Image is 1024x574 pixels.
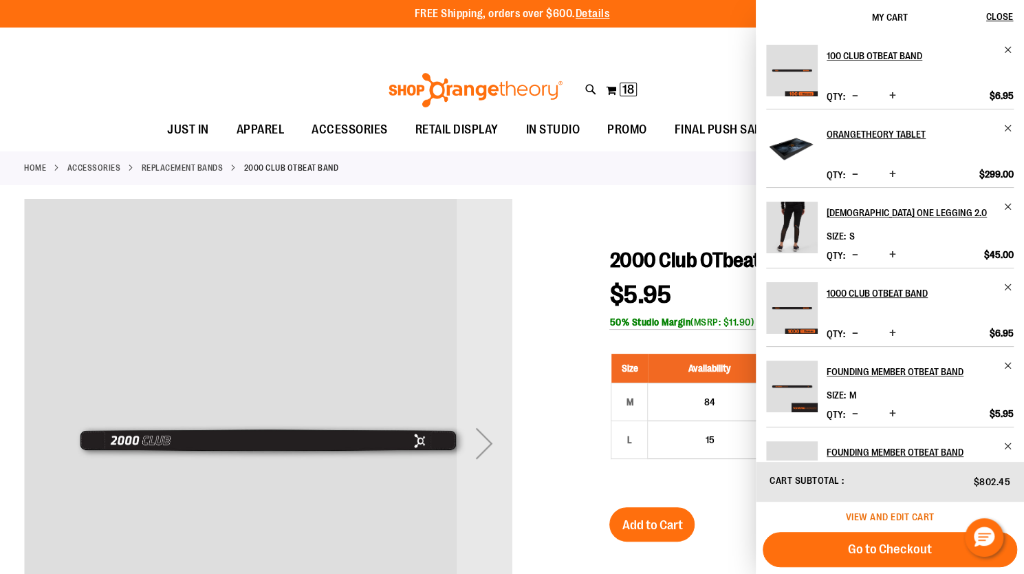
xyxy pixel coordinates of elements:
button: Go to Checkout [763,532,1017,567]
button: Increase product quantity [886,89,900,103]
dt: Size [827,231,846,242]
span: $802.45 [974,476,1011,487]
span: IN STUDIO [526,114,580,145]
img: 100 Club OTbeat Band [766,45,818,96]
button: Decrease product quantity [849,89,862,103]
img: Shop Orangetheory [386,73,565,107]
div: (MSRP: $11.90) [609,315,1000,329]
li: Product [766,187,1014,268]
a: ORANGETHEORY TABLET [827,123,1014,145]
img: Founding Member OTbeat Band [766,441,818,493]
th: Size [611,354,648,383]
h2: Founding Member OTbeat Band [827,441,995,463]
a: Remove item [1003,282,1014,293]
a: Founding Member OTbeat Band [827,441,1014,463]
span: JUST IN [167,114,209,145]
a: JUST IN [153,114,223,146]
a: Founding Member OTbeat Band [766,361,818,421]
label: Qty [827,328,845,339]
span: 84 [704,396,715,407]
span: Add to Cart [622,518,682,533]
span: S [849,231,855,242]
dt: Size [827,390,846,401]
li: Product [766,109,1014,187]
b: 50% Studio Margin [609,317,690,328]
img: 1000 Club OTbeat Band [766,282,818,334]
span: 2000 Club OTbeat Band [609,248,806,272]
button: Decrease product quantity [849,327,862,341]
li: Product [766,45,1014,109]
a: 1000 Club OTbeat Band [827,282,1014,304]
label: Qty [827,250,845,261]
button: Add to Cart [609,507,695,542]
a: Remove item [1003,45,1014,55]
a: View and edit cart [846,511,935,522]
img: Founding Member OTbeat Band [766,361,818,412]
div: L [619,429,640,450]
span: $6.95 [990,327,1014,339]
h2: [DEMOGRAPHIC_DATA] One Legging 2.0 [827,202,995,224]
img: Ladies One Legging 2.0 [766,202,818,253]
a: APPAREL [223,114,298,146]
span: $5.95 [609,281,671,309]
button: Decrease product quantity [849,168,862,182]
a: ACCESSORIES [298,114,402,145]
span: Go to Checkout [848,542,932,557]
h2: 100 Club OTbeat Band [827,45,995,67]
span: Close [986,11,1013,22]
a: IN STUDIO [512,114,594,146]
a: Founding Member OTbeat Band [766,441,818,502]
h2: Founding Member OTbeat Band [827,361,995,383]
li: Product [766,268,1014,346]
button: Increase product quantity [886,407,900,421]
a: [DEMOGRAPHIC_DATA] One Legging 2.0 [827,202,1014,224]
button: Decrease product quantity [849,407,862,421]
h2: 1000 Club OTbeat Band [827,282,995,304]
a: 100 Club OTbeat Band [766,45,818,105]
strong: 2000 Club OTbeat Band [244,162,339,174]
span: $6.95 [990,89,1014,102]
div: M [619,392,640,412]
a: Founding Member OTbeat Band [827,361,1014,383]
span: PROMO [607,114,647,145]
h2: ORANGETHEORY TABLET [827,123,995,145]
a: 100 Club OTbeat Band [827,45,1014,67]
p: FREE Shipping, orders over $600. [415,6,610,22]
button: Increase product quantity [886,248,900,262]
a: Remove item [1003,441,1014,451]
a: Remove item [1003,361,1014,371]
span: APPAREL [237,114,285,145]
a: Replacement Bands [142,162,224,174]
label: Qty [827,169,845,180]
button: Increase product quantity [886,168,900,182]
span: $299.00 [979,168,1014,180]
button: Decrease product quantity [849,248,862,262]
label: Qty [827,91,845,102]
span: $45.00 [984,248,1014,261]
li: Product [766,427,1014,507]
span: FINAL PUSH SALE [675,114,767,145]
a: 1000 Club OTbeat Band [766,282,818,343]
span: 18 [622,83,634,96]
span: $5.95 [990,407,1014,420]
a: Ladies One Legging 2.0 [766,202,818,262]
span: RETAIL DISPLAY [415,114,499,145]
a: FINAL PUSH SALE [661,114,781,146]
a: RETAIL DISPLAY [402,114,512,146]
span: 15 [705,434,714,445]
a: Home [24,162,46,174]
a: Details [576,8,610,20]
li: Product [766,346,1014,427]
img: ORANGETHEORY TABLET [766,123,818,175]
a: PROMO [593,114,661,146]
label: Qty [827,409,845,420]
span: Cart Subtotal [770,475,840,486]
a: ACCESSORIES [67,162,121,174]
span: ACCESSORIES [312,114,388,145]
a: Remove item [1003,123,1014,134]
button: Increase product quantity [886,327,900,341]
th: Availability [648,354,772,383]
button: Hello, have a question? Let’s chat. [965,518,1003,557]
a: ORANGETHEORY TABLET [766,123,818,184]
